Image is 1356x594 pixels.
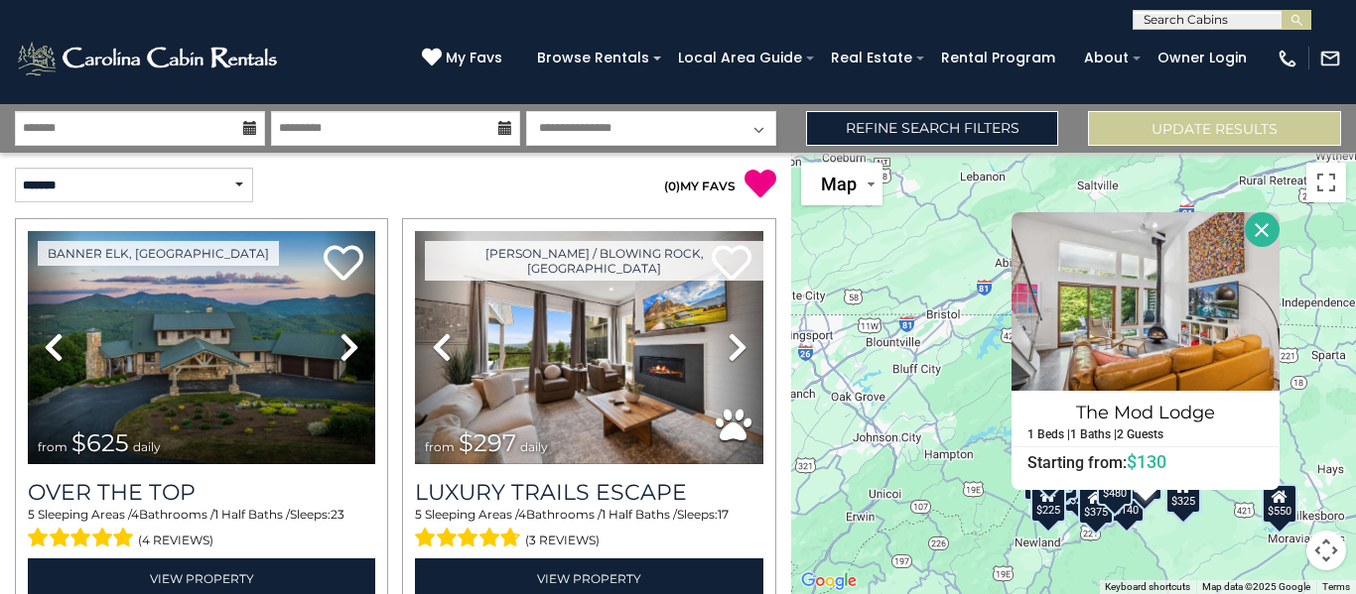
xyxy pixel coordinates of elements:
span: 1 Half Baths / [214,507,290,522]
div: $480 [1097,465,1133,505]
span: 4 [518,507,526,522]
a: Terms (opens in new tab) [1322,581,1350,592]
a: About [1074,43,1139,73]
div: $225 [1030,483,1066,523]
div: Sleeping Areas / Bathrooms / Sleeps: [415,506,762,553]
span: Map data ©2025 Google [1202,581,1310,592]
h4: The Mod Lodge [1013,397,1279,428]
span: 5 [415,507,422,522]
span: daily [520,439,548,454]
span: $625 [71,428,129,457]
a: Over The Top [28,479,375,506]
span: $297 [459,428,516,457]
button: Change map style [801,163,882,205]
span: ( ) [664,178,680,193]
a: (0)MY FAVS [664,178,736,193]
button: Map camera controls [1306,531,1346,570]
div: $550 [1263,483,1298,523]
a: Luxury Trails Escape [415,479,762,506]
a: Add to favorites [324,243,363,286]
span: 4 [131,507,139,522]
span: daily [133,439,161,454]
span: from [38,439,68,454]
a: Owner Login [1148,43,1257,73]
span: (4 reviews) [138,528,213,553]
div: $375 [1078,484,1114,524]
h5: 2 Guests [1117,428,1163,441]
h5: 1 Beds | [1027,428,1070,441]
a: [PERSON_NAME] / Blowing Rock, [GEOGRAPHIC_DATA] [425,241,762,281]
span: (3 reviews) [525,528,600,553]
button: Close [1245,212,1280,247]
a: Open this area in Google Maps (opens a new window) [796,568,862,594]
span: 5 [28,507,35,522]
a: The Mod Lodge 1 Beds | 1 Baths | 2 Guests Starting from:$130 [1012,391,1280,473]
a: Browse Rentals [527,43,659,73]
a: Rental Program [931,43,1065,73]
a: Refine Search Filters [806,111,1059,146]
h6: Starting from: [1013,452,1279,472]
button: Update Results [1088,111,1341,146]
button: Keyboard shortcuts [1105,580,1190,594]
img: thumbnail_167153549.jpeg [28,231,375,464]
img: The Mod Lodge [1012,212,1280,391]
div: Sleeping Areas / Bathrooms / Sleeps: [28,506,375,553]
span: $130 [1127,451,1166,472]
a: Real Estate [821,43,922,73]
span: Map [821,174,857,194]
img: phone-regular-white.png [1277,48,1298,69]
span: 1 Half Baths / [602,507,677,522]
a: Banner Elk, [GEOGRAPHIC_DATA] [38,241,279,266]
span: 23 [331,507,344,522]
img: White-1-2.png [15,39,283,78]
span: My Favs [446,48,502,68]
span: 0 [668,178,676,193]
button: Toggle fullscreen view [1306,163,1346,202]
a: Local Area Guide [668,43,812,73]
span: from [425,439,455,454]
div: $265 [1071,476,1107,516]
img: mail-regular-white.png [1319,48,1341,69]
span: 17 [718,507,729,522]
img: Google [796,568,862,594]
h5: 1 Baths | [1070,428,1117,441]
a: My Favs [422,48,507,69]
div: $140 [1110,482,1146,522]
img: thumbnail_168695581.jpeg [415,231,762,464]
div: $325 [1166,474,1202,514]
